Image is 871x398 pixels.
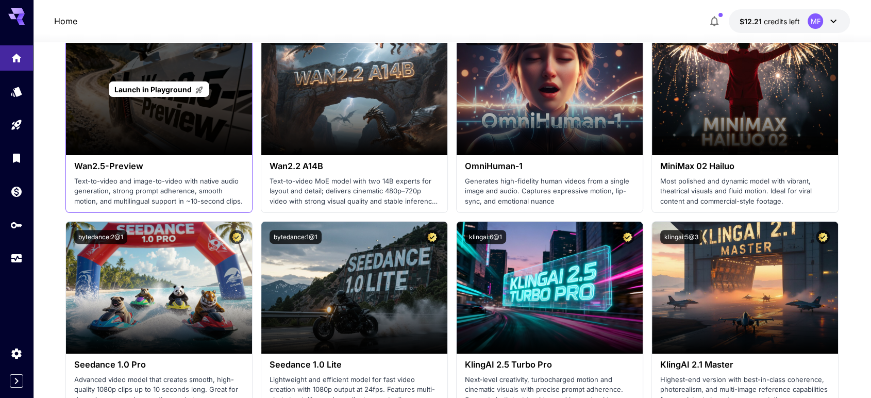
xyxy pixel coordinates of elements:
p: Most polished and dynamic model with vibrant, theatrical visuals and fluid motion. Ideal for vira... [660,176,830,207]
a: Launch in Playground [109,81,209,97]
img: alt [66,222,252,354]
div: Library [10,152,23,164]
button: Certified Model – Vetted for best performance and includes a commercial license. [230,230,244,244]
img: alt [261,222,447,354]
h3: KlingAI 2.1 Master [660,360,830,370]
h3: Seedance 1.0 Lite [270,360,439,370]
img: alt [261,23,447,155]
div: Settings [10,347,23,360]
div: Usage [10,252,23,265]
p: Text-to-video and image-to-video with native audio generation, strong prompt adherence, smooth mo... [74,176,244,207]
div: Home [10,49,23,62]
button: Certified Model – Vetted for best performance and includes a commercial license. [621,230,634,244]
div: $12.2113 [739,16,799,27]
button: bytedance:1@1 [270,230,322,244]
button: Expand sidebar [10,374,23,388]
button: bytedance:2@1 [74,230,127,244]
span: $12.21 [739,17,763,26]
button: Certified Model – Vetted for best performance and includes a commercial license. [425,230,439,244]
img: alt [457,222,643,354]
span: credits left [763,17,799,26]
div: Playground [10,119,23,131]
div: API Keys [10,219,23,231]
button: $12.2113MF [729,9,850,33]
nav: breadcrumb [54,15,77,27]
button: klingai:5@3 [660,230,702,244]
button: Certified Model – Vetted for best performance and includes a commercial license. [816,230,830,244]
h3: OmniHuman‑1 [465,161,634,171]
span: Launch in Playground [114,85,192,94]
h3: Wan2.2 A14B [270,161,439,171]
div: MF [808,13,823,29]
h3: KlingAI 2.5 Turbo Pro [465,360,634,370]
a: Home [54,15,77,27]
h3: MiniMax 02 Hailuo [660,161,830,171]
img: alt [652,23,838,155]
button: klingai:6@1 [465,230,506,244]
p: Text-to-video MoE model with two 14B experts for layout and detail; delivers cinematic 480p–720p ... [270,176,439,207]
h3: Seedance 1.0 Pro [74,360,244,370]
div: Models [10,83,23,96]
img: alt [457,23,643,155]
img: alt [652,222,838,354]
div: Wallet [10,185,23,198]
h3: Wan2.5-Preview [74,161,244,171]
p: Generates high-fidelity human videos from a single image and audio. Captures expressive motion, l... [465,176,634,207]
